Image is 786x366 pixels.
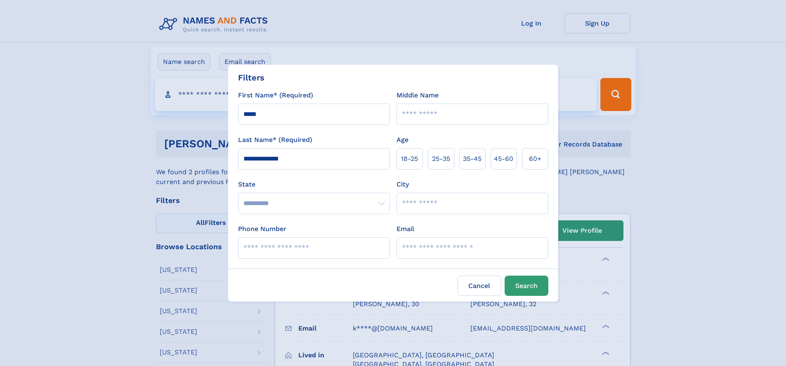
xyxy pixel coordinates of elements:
label: Phone Number [238,224,286,234]
label: Age [397,135,408,145]
label: Middle Name [397,90,439,100]
span: 18‑25 [401,154,418,164]
label: Last Name* (Required) [238,135,312,145]
label: City [397,179,409,189]
div: Filters [238,71,264,84]
label: Email [397,224,414,234]
span: 45‑60 [494,154,513,164]
span: 25‑35 [432,154,450,164]
label: First Name* (Required) [238,90,313,100]
button: Search [505,276,548,296]
label: State [238,179,390,189]
label: Cancel [458,276,501,296]
span: 35‑45 [463,154,482,164]
span: 60+ [529,154,541,164]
